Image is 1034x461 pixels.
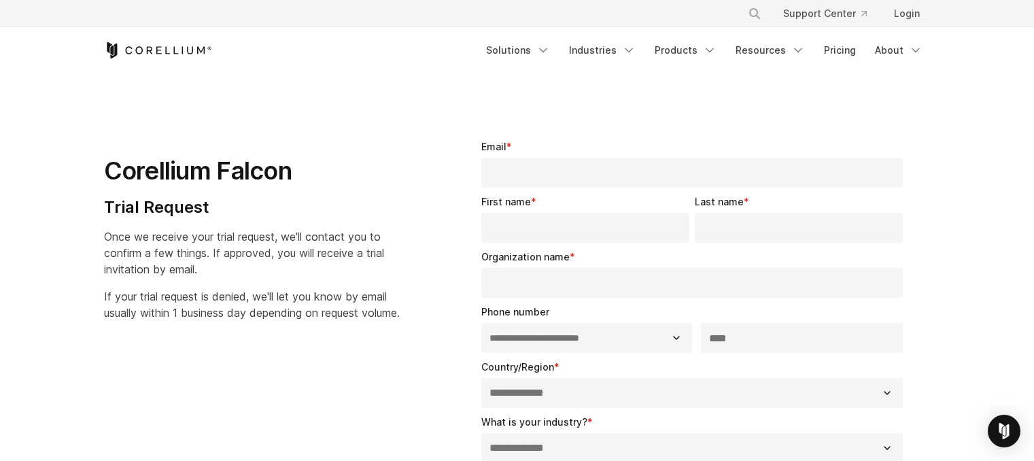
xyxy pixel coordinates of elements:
[816,38,864,63] a: Pricing
[104,290,400,320] span: If your trial request is denied, we'll let you know by email usually within 1 business day depend...
[481,141,506,152] span: Email
[742,1,767,26] button: Search
[481,306,549,318] span: Phone number
[561,38,644,63] a: Industries
[481,251,570,262] span: Organization name
[727,38,813,63] a: Resources
[481,196,531,207] span: First name
[478,38,931,63] div: Navigation Menu
[478,38,558,63] a: Solutions
[988,415,1020,447] div: Open Intercom Messenger
[481,416,587,428] span: What is your industry?
[731,1,931,26] div: Navigation Menu
[647,38,725,63] a: Products
[867,38,931,63] a: About
[481,361,554,373] span: Country/Region
[772,1,878,26] a: Support Center
[104,230,384,276] span: Once we receive your trial request, we'll contact you to confirm a few things. If approved, you w...
[104,197,400,218] h4: Trial Request
[695,196,744,207] span: Last name
[104,156,400,186] h1: Corellium Falcon
[104,42,212,58] a: Corellium Home
[883,1,931,26] a: Login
